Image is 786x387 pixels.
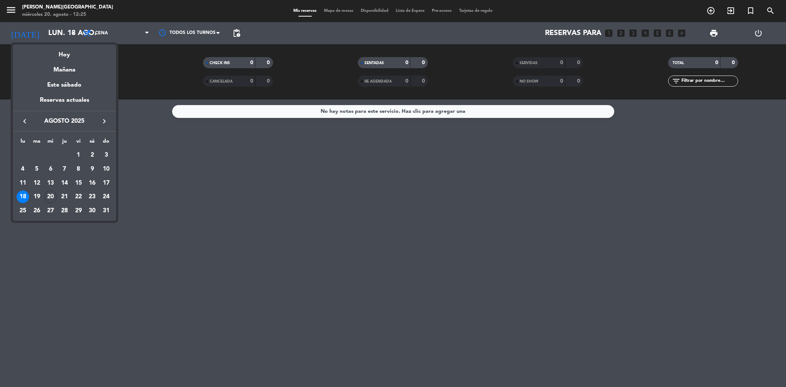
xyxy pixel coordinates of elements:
i: keyboard_arrow_left [20,117,29,126]
td: 4 de agosto de 2025 [16,162,30,176]
td: 3 de agosto de 2025 [99,149,113,163]
td: 11 de agosto de 2025 [16,176,30,190]
div: Este sábado [13,75,116,95]
div: 6 [44,163,57,175]
i: keyboard_arrow_right [100,117,109,126]
div: 29 [72,205,85,217]
div: 11 [17,177,29,189]
td: 21 de agosto de 2025 [57,190,71,204]
td: 8 de agosto de 2025 [71,162,85,176]
div: 21 [58,191,71,203]
div: 16 [86,177,98,189]
div: 10 [100,163,112,175]
td: 2 de agosto de 2025 [85,149,99,163]
div: 5 [31,163,43,175]
div: 26 [31,205,43,217]
span: agosto 2025 [31,116,98,126]
td: 23 de agosto de 2025 [85,190,99,204]
div: 25 [17,205,29,217]
div: 12 [31,177,43,189]
td: 9 de agosto de 2025 [85,162,99,176]
th: martes [30,137,44,149]
div: 20 [44,191,57,203]
div: 9 [86,163,98,175]
div: 24 [100,191,112,203]
button: keyboard_arrow_left [18,116,31,126]
td: 13 de agosto de 2025 [43,176,57,190]
div: Mañana [13,60,116,75]
td: 5 de agosto de 2025 [30,162,44,176]
td: 12 de agosto de 2025 [30,176,44,190]
td: 15 de agosto de 2025 [71,176,85,190]
td: 18 de agosto de 2025 [16,190,30,204]
td: 28 de agosto de 2025 [57,204,71,218]
div: 14 [58,177,71,189]
th: sábado [85,137,99,149]
th: viernes [71,137,85,149]
div: 17 [100,177,112,189]
td: 14 de agosto de 2025 [57,176,71,190]
td: 27 de agosto de 2025 [43,204,57,218]
div: 30 [86,205,98,217]
div: 18 [17,191,29,203]
div: 15 [72,177,85,189]
div: 23 [86,191,98,203]
td: 17 de agosto de 2025 [99,176,113,190]
div: 28 [58,205,71,217]
td: 22 de agosto de 2025 [71,190,85,204]
div: 31 [100,205,112,217]
td: 1 de agosto de 2025 [71,149,85,163]
div: 3 [100,149,112,161]
div: 22 [72,191,85,203]
th: miércoles [43,137,57,149]
td: 19 de agosto de 2025 [30,190,44,204]
td: 6 de agosto de 2025 [43,162,57,176]
div: 8 [72,163,85,175]
div: Reservas actuales [13,95,116,111]
td: 24 de agosto de 2025 [99,190,113,204]
td: 31 de agosto de 2025 [99,204,113,218]
button: keyboard_arrow_right [98,116,111,126]
td: 26 de agosto de 2025 [30,204,44,218]
div: 13 [44,177,57,189]
td: 10 de agosto de 2025 [99,162,113,176]
td: 25 de agosto de 2025 [16,204,30,218]
th: lunes [16,137,30,149]
div: 1 [72,149,85,161]
td: AGO. [16,149,71,163]
div: 4 [17,163,29,175]
div: 7 [58,163,71,175]
td: 20 de agosto de 2025 [43,190,57,204]
td: 16 de agosto de 2025 [85,176,99,190]
th: domingo [99,137,113,149]
td: 7 de agosto de 2025 [57,162,71,176]
td: 29 de agosto de 2025 [71,204,85,218]
div: Hoy [13,45,116,60]
th: jueves [57,137,71,149]
td: 30 de agosto de 2025 [85,204,99,218]
div: 19 [31,191,43,203]
div: 27 [44,205,57,217]
div: 2 [86,149,98,161]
